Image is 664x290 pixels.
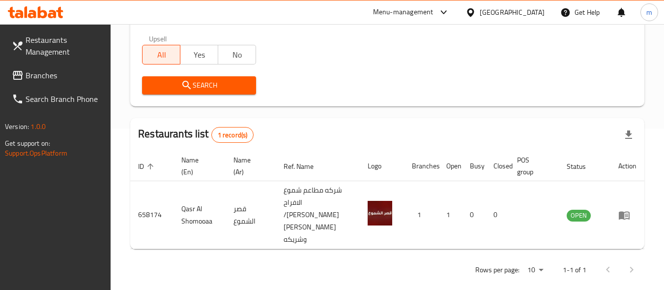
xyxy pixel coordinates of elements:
th: Closed [486,151,509,181]
span: Search [150,79,248,92]
td: 0 [486,181,509,249]
span: Search Branch Phone [26,93,103,105]
span: Ref. Name [284,161,326,172]
th: Open [438,151,462,181]
h2: Restaurants list [138,127,254,143]
span: Branches [26,69,103,81]
a: Support.OpsPlatform [5,147,67,160]
span: Yes [184,48,214,62]
span: ID [138,161,157,172]
span: Name (En) [181,154,214,178]
table: enhanced table [130,151,644,249]
a: Branches [4,64,111,87]
img: Qasr Al Shomooaa [368,201,392,226]
a: Search Branch Phone [4,87,111,111]
p: Rows per page: [475,264,520,276]
td: 1 [404,181,438,249]
div: Export file [617,123,640,147]
label: Upsell [149,35,167,42]
span: All [146,48,176,62]
div: Total records count [211,127,254,143]
div: Rows per page: [523,263,547,278]
button: No [218,45,256,64]
th: Branches [404,151,438,181]
span: POS group [517,154,547,178]
span: Name (Ar) [233,154,264,178]
span: m [646,7,652,18]
th: Logo [360,151,404,181]
td: 0 [462,181,486,249]
td: قصر الشموع [226,181,276,249]
div: Menu [618,209,636,221]
span: Status [567,161,599,172]
span: Version: [5,120,29,133]
th: Action [610,151,644,181]
td: Qasr Al Shomooaa [173,181,226,249]
p: 1-1 of 1 [563,264,586,276]
div: Menu-management [373,6,433,18]
td: شركه مطاعم شموع الافراح /[PERSON_NAME] [PERSON_NAME] وشريكه [276,181,360,249]
span: 1.0.0 [30,120,46,133]
span: No [222,48,252,62]
button: Search [142,76,256,95]
button: All [142,45,180,64]
td: 1 [438,181,462,249]
button: Yes [180,45,218,64]
th: Busy [462,151,486,181]
span: Restaurants Management [26,34,103,58]
span: 1 record(s) [212,130,254,140]
div: [GEOGRAPHIC_DATA] [480,7,545,18]
span: OPEN [567,210,591,221]
td: 658174 [130,181,173,249]
a: Restaurants Management [4,28,111,64]
span: Get support on: [5,137,50,150]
